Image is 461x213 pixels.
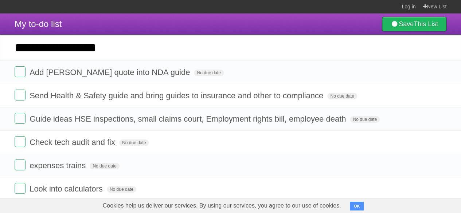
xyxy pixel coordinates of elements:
span: No due date [194,70,223,76]
span: Guide ideas HSE inspections, small claims court, Employment rights bill, employee death [30,114,348,123]
span: No due date [90,163,119,169]
label: Done [15,183,26,194]
span: Cookies help us deliver our services. By using our services, you agree to our use of cookies. [95,198,348,213]
span: Add [PERSON_NAME] quote into NDA guide [30,68,192,77]
span: Check tech audit and fix [30,138,117,147]
label: Done [15,136,26,147]
span: No due date [350,116,379,123]
a: SaveThis List [382,17,446,31]
span: expenses trains [30,161,87,170]
label: Done [15,159,26,170]
span: No due date [119,139,149,146]
span: No due date [107,186,136,193]
b: This List [414,20,438,28]
label: Done [15,66,26,77]
label: Done [15,90,26,100]
span: My to-do list [15,19,62,29]
span: Send Health & Safety guide and bring guides to insurance and other to compliance [30,91,325,100]
span: Look into calculators [30,184,105,193]
span: No due date [327,93,357,99]
button: OK [350,202,364,210]
label: Done [15,113,26,124]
